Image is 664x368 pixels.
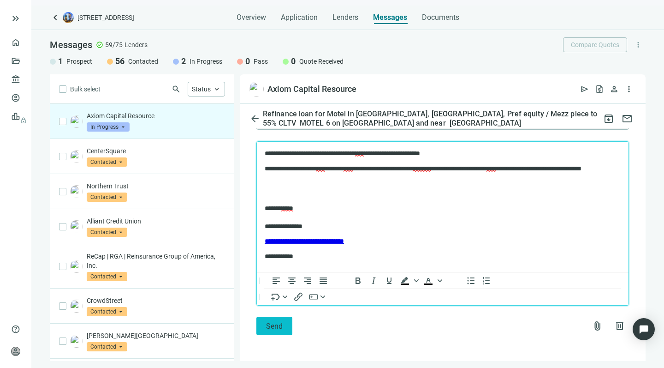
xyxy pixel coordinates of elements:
[595,84,604,94] span: request_quote
[66,57,92,66] span: Prospect
[634,41,642,49] span: more_vert
[350,275,366,286] button: Bold
[563,37,627,52] button: Compare Quotes
[463,275,479,286] button: Bullet list
[261,109,599,128] div: Refinance loan for Motel in [GEOGRAPHIC_DATA], [GEOGRAPHIC_DATA], Pref equity / Mezz piece to 55%...
[268,291,290,302] button: Insert merge tag
[332,13,358,22] span: Lenders
[237,13,266,22] span: Overview
[128,57,158,66] span: Contacted
[10,13,21,24] button: keyboard_double_arrow_right
[87,252,225,270] p: ReCap | RGA | Reinsurance Group of America, Inc.
[373,13,407,22] span: Messages
[300,275,315,286] button: Align right
[125,40,148,49] span: Lenders
[11,347,20,356] span: person
[366,275,381,286] button: Italic
[87,307,127,316] span: Contacted
[479,275,494,286] button: Numbered list
[290,291,306,302] button: Insert/edit link
[603,113,614,124] span: archive
[622,82,636,97] button: more_vert
[299,57,344,66] span: Quote Received
[631,37,646,52] button: more_vert
[11,325,20,334] span: help
[592,320,603,332] span: attach_file
[115,56,125,67] span: 56
[87,111,225,121] p: Axiom Capital Resource
[70,84,101,94] span: Bulk select
[633,318,655,340] div: Open Intercom Messenger
[63,12,74,23] img: deal-logo
[610,84,619,94] span: person
[105,40,123,49] span: 59/75
[50,12,61,23] a: keyboard_arrow_left
[618,109,636,128] button: mail
[592,82,607,97] button: request_quote
[87,193,127,202] span: Contacted
[87,272,127,281] span: Contacted
[588,317,607,335] button: attach_file
[599,109,618,128] button: archive
[70,185,83,198] img: 779e677a-c513-4bc7-b9c0-398d2f3fe968
[284,275,300,286] button: Align center
[213,85,221,93] span: keyboard_arrow_up
[87,181,225,191] p: Northern Trust
[70,115,83,128] img: 24d43aff-89e2-4992-b51a-c358918be0bb
[245,56,250,67] span: 0
[257,142,628,272] iframe: Rich Text Area
[315,275,331,286] button: Justify
[50,39,92,50] span: Messages
[181,56,186,67] span: 2
[87,331,225,340] p: [PERSON_NAME][GEOGRAPHIC_DATA]
[291,56,296,67] span: 0
[77,13,134,22] span: [STREET_ADDRESS]
[266,322,283,331] span: Send
[577,82,592,97] button: send
[87,217,225,226] p: Alliant Credit Union
[96,41,103,48] span: check_circle
[611,317,629,335] button: delete
[421,275,444,286] div: Text color Black
[249,82,264,97] img: 24d43aff-89e2-4992-b51a-c358918be0bb
[70,260,83,273] img: 8f46ff4e-3980-47c9-8f89-c6462f6ea58f
[249,113,261,124] span: arrow_back
[254,57,268,66] span: Pass
[607,82,622,97] button: person
[267,84,356,95] div: Axiom Capital Resource
[256,317,292,335] button: Send
[622,113,633,124] span: mail
[70,220,83,233] img: 0b37c2ec-d0f1-4b23-b959-ae1745a51885.png
[70,335,83,348] img: 8f9cbaa9-4a58-45b8-b8ff-597d37050746
[70,150,83,163] img: ed130f4f-0de5-400d-b9d9-7b3ed7e78d47
[87,122,130,132] span: In Progress
[614,320,625,332] span: delete
[58,56,63,67] span: 1
[381,275,397,286] button: Underline
[281,13,318,22] span: Application
[422,13,459,22] span: Documents
[624,84,634,94] span: more_vert
[70,300,83,313] img: fb0dc0c6-b5d2-45fb-a310-cf5bdd72d288
[268,275,284,286] button: Align left
[192,85,211,93] span: Status
[87,342,127,351] span: Contacted
[87,296,225,305] p: CrowdStreet
[87,146,225,156] p: CenterSquare
[249,109,261,128] button: arrow_back
[580,84,589,94] span: send
[190,57,222,66] span: In Progress
[397,275,420,286] div: Background color Black
[172,84,181,94] span: search
[87,157,127,167] span: Contacted
[87,228,127,237] span: Contacted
